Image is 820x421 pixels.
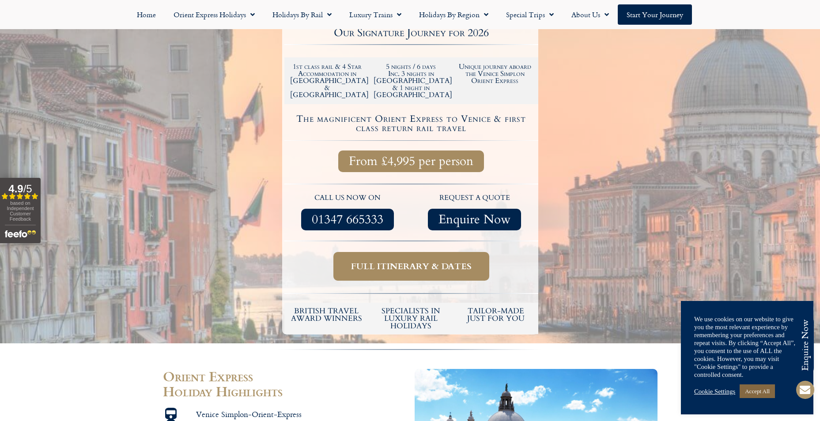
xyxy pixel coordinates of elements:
h2: Holiday Highlights [163,384,406,399]
p: call us now on [289,192,407,204]
a: Start your Journey [618,4,692,25]
a: Orient Express Holidays [165,4,264,25]
h5: British Travel Award winners [289,307,365,322]
h4: The magnificent Orient Express to Venice & first class return rail travel [286,114,537,133]
div: We use cookies on our website to give you the most relevant experience by remembering your prefer... [694,315,800,379]
a: Special Trips [497,4,563,25]
h2: Our Signature Journey for 2026 [284,28,538,38]
h6: Specialists in luxury rail holidays [373,307,449,330]
span: Enquire Now [438,214,510,225]
p: request a quote [416,192,534,204]
a: Full itinerary & dates [333,252,489,281]
span: Full itinerary & dates [351,261,472,272]
a: Cookie Settings [694,387,735,395]
span: 01347 665333 [312,214,383,225]
a: Holidays by Region [410,4,497,25]
a: From £4,995 per person [338,150,484,172]
a: Luxury Trains [340,4,410,25]
span: Venice Simplon-Orient-Express [194,409,302,419]
h2: Unique journey aboard the Venice Simplon Orient Express [457,63,533,84]
h2: 1st class rail & 4 Star Accommodation in [GEOGRAPHIC_DATA] & [GEOGRAPHIC_DATA] [290,63,365,98]
span: From £4,995 per person [349,156,473,167]
nav: Menu [4,4,816,25]
h2: 5 nights / 6 days Inc. 3 nights in [GEOGRAPHIC_DATA] & 1 night in [GEOGRAPHIC_DATA] [374,63,449,98]
a: 01347 665333 [301,209,394,230]
a: About Us [563,4,618,25]
h5: tailor-made just for you [458,307,534,322]
a: Accept All [740,384,775,398]
a: Holidays by Rail [264,4,340,25]
a: Home [128,4,165,25]
h2: Orient Express [163,369,406,384]
a: Enquire Now [428,209,521,230]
